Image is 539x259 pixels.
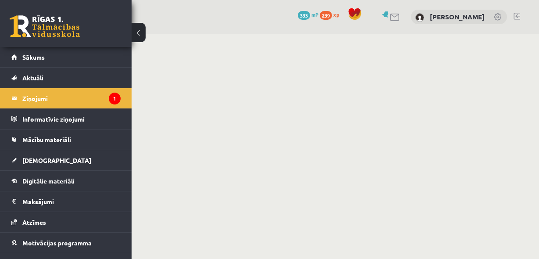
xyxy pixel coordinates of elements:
[22,156,91,164] span: [DEMOGRAPHIC_DATA]
[11,150,121,170] a: [DEMOGRAPHIC_DATA]
[430,12,485,21] a: [PERSON_NAME]
[415,13,424,22] img: Anastasija Smirnova
[22,74,43,82] span: Aktuāli
[298,11,310,20] span: 333
[311,11,318,18] span: mP
[22,239,92,247] span: Motivācijas programma
[22,88,121,108] legend: Ziņojumi
[11,47,121,67] a: Sākums
[333,11,339,18] span: xp
[109,93,121,104] i: 1
[11,212,121,232] a: Atzīmes
[22,109,121,129] legend: Informatīvie ziņojumi
[320,11,343,18] a: 239 xp
[11,171,121,191] a: Digitālie materiāli
[11,233,121,253] a: Motivācijas programma
[22,136,71,144] span: Mācību materiāli
[11,129,121,150] a: Mācību materiāli
[11,109,121,129] a: Informatīvie ziņojumi
[11,191,121,212] a: Maksājumi
[11,68,121,88] a: Aktuāli
[298,11,318,18] a: 333 mP
[22,53,45,61] span: Sākums
[11,88,121,108] a: Ziņojumi1
[10,15,80,37] a: Rīgas 1. Tālmācības vidusskola
[320,11,332,20] span: 239
[22,191,121,212] legend: Maksājumi
[22,177,75,185] span: Digitālie materiāli
[22,218,46,226] span: Atzīmes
